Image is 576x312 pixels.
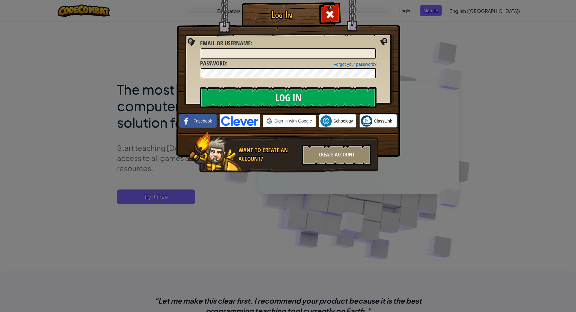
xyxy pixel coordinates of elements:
span: Facebook [193,118,212,124]
div: Sign in with Google [263,115,316,127]
span: ClassLink [374,118,392,124]
label: : [200,59,227,68]
div: Create Account [302,144,371,165]
a: Forgot your password? [334,62,376,67]
img: classlink-logo-small.png [361,115,372,127]
img: schoology.png [320,115,332,127]
span: Password [200,59,226,67]
img: clever-logo-blue.png [220,114,260,127]
div: Want to create an account? [238,146,298,163]
input: Log In [200,87,376,108]
h1: Log In [243,9,320,20]
img: facebook_small.png [181,115,192,127]
span: Schoology [333,118,353,124]
label: : [200,39,252,48]
span: Email or Username [200,39,251,47]
span: Sign in with Google [274,118,312,124]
